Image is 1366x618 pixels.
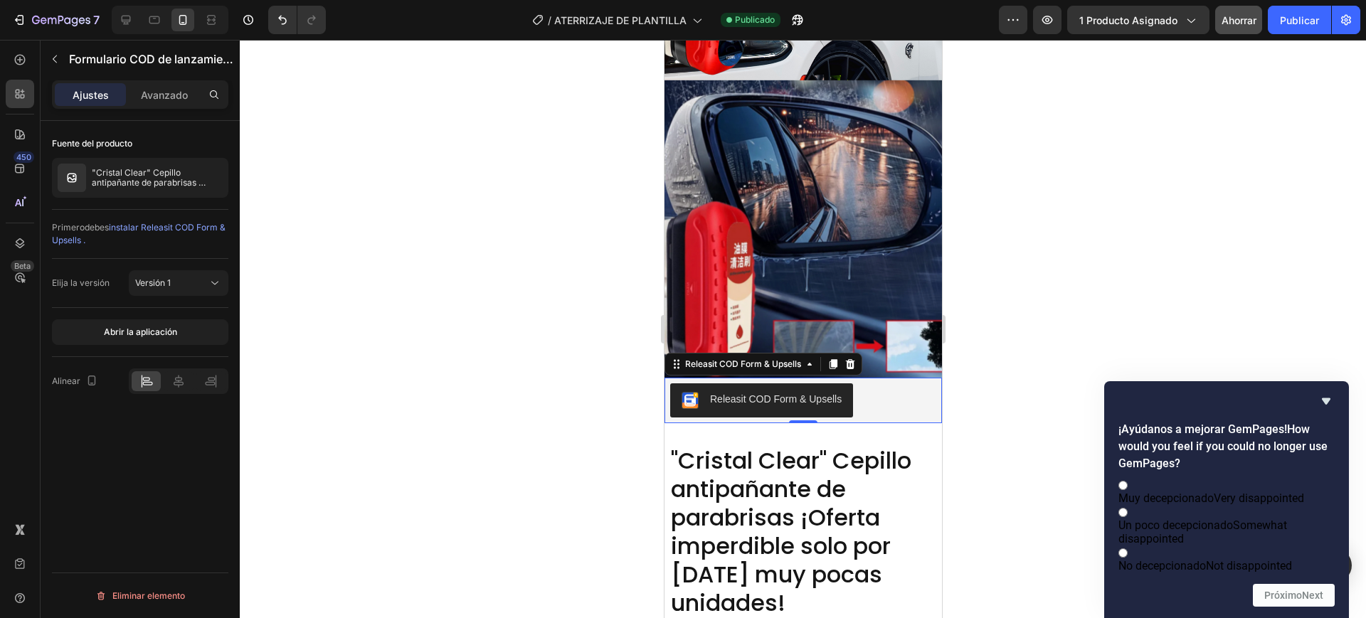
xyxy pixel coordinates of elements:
button: Abrir la aplicación [52,319,228,345]
font: instalar Releasit COD Form & Upsells . [52,222,226,245]
div: Deshacer/Rehacer [268,6,326,34]
font: Próximo [1264,590,1302,601]
font: Elija la versión [52,277,110,288]
font: ATERRIZAJE DE PLANTILLA [554,14,687,26]
button: 1 producto asignado [1067,6,1209,34]
h2: How would you feel if you could no longer use GemPages? [1118,421,1335,472]
font: Un poco decepcionado [1118,518,1233,532]
img: Imagen de característica del producto [58,164,86,192]
font: Ajustes [73,89,109,101]
font: Muy decepcionado [1118,491,1214,505]
font: / [548,14,551,26]
font: Versión 1 [135,277,171,288]
font: Ahorrar [1222,14,1256,26]
font: Alinear [52,375,80,386]
div: How would you feel if you could no longer use GemPages? [1118,393,1335,607]
font: debes [85,222,109,233]
button: Ahorrar [1215,6,1262,34]
font: Publicado [735,14,775,25]
font: Beta [14,261,31,271]
span: Not disappointed [1118,559,1292,572]
font: Avanzado [141,89,188,101]
span: Very disappointed [1118,491,1304,505]
font: 1 producto asignado [1079,14,1177,26]
iframe: Área de diseño [665,40,942,618]
span: Somewhat disappointed [1118,518,1287,545]
button: Ocultar encuesta [1318,393,1335,410]
font: No decepcionado [1118,559,1206,572]
button: Versión 1 [129,270,228,296]
h2: "Cristal Clear" Cepillo antipañante de parabrisas ¡Oferta imperdible solo por [DATE] muy pocas un... [5,405,272,579]
font: Publicar [1280,14,1319,26]
input: Muy decepcionadoVery disappointed [1118,481,1128,490]
font: Primero [52,222,85,233]
font: Fuente del producto [52,138,132,149]
font: 450 [16,152,31,162]
input: No decepcionadoNot disappointed [1118,548,1128,558]
font: Abrir la aplicación [104,326,177,337]
font: ¡Ayúdanos a mejorar GemPages! [1118,422,1287,436]
p: Formulario COD de lanzamiento y ventas adicionales [69,50,237,68]
input: Un poco decepcionadoSomewhat disappointed [1118,508,1128,517]
font: Eliminar elemento [112,590,185,601]
font: "Cristal Clear" Cepillo antipañante de parabrisas ¡Oferta imperdible solo por [DATE] muy pocas un... [92,167,206,208]
div: How would you feel if you could no longer use GemPages? [1118,478,1335,572]
button: 7 [6,6,106,34]
font: 7 [93,13,100,27]
font: Formulario COD de lanzamiento y ventas adicionales [69,52,354,66]
button: Publicar [1268,6,1331,34]
button: Siguiente pregunta [1253,584,1335,607]
button: Eliminar elemento [52,585,228,607]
